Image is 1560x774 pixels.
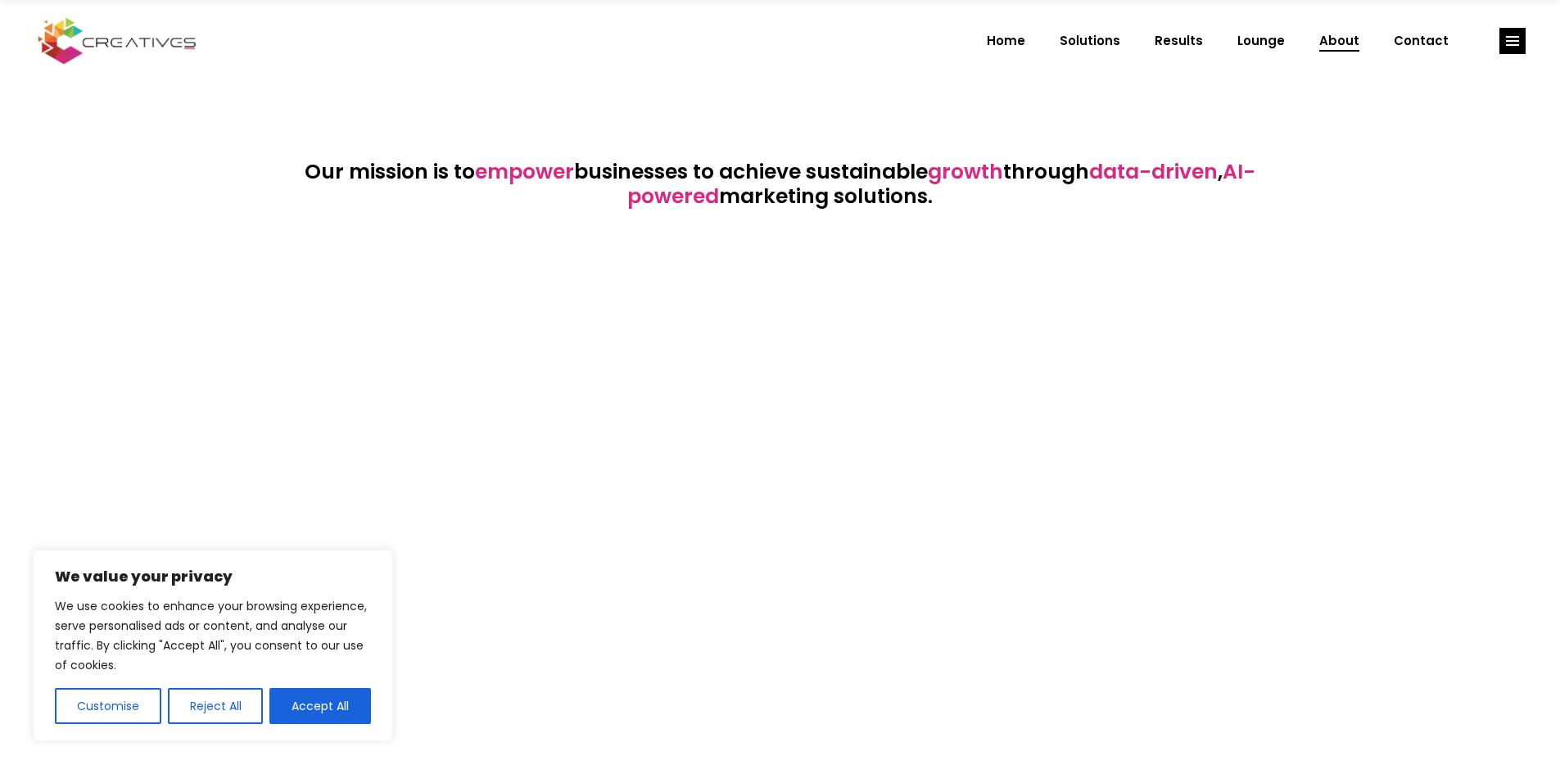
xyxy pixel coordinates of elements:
[1499,28,1526,54] a: link
[970,20,1042,62] a: Home
[1042,20,1137,62] a: Solutions
[1155,20,1203,62] span: Results
[1237,20,1285,62] span: Lounge
[33,550,393,741] div: We value your privacy
[1394,20,1449,62] span: Contact
[1377,20,1466,62] a: Contact
[289,160,1272,209] h4: Our mission is to businesses to achieve sustainable through , marketing solutions.
[168,688,264,724] button: Reject All
[1089,157,1218,186] span: data-driven
[34,16,200,66] img: Creatives
[627,157,1255,210] span: AI-powered
[55,688,161,724] button: Customise
[987,20,1025,62] span: Home
[1319,20,1359,62] span: About
[1137,20,1220,62] a: Results
[55,596,371,675] p: We use cookies to enhance your browsing experience, serve personalised ads or content, and analys...
[1220,20,1302,62] a: Lounge
[1060,20,1120,62] span: Solutions
[928,157,1003,186] span: growth
[1302,20,1377,62] a: About
[55,567,371,586] p: We value your privacy
[475,157,574,186] span: empower
[269,688,371,724] button: Accept All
